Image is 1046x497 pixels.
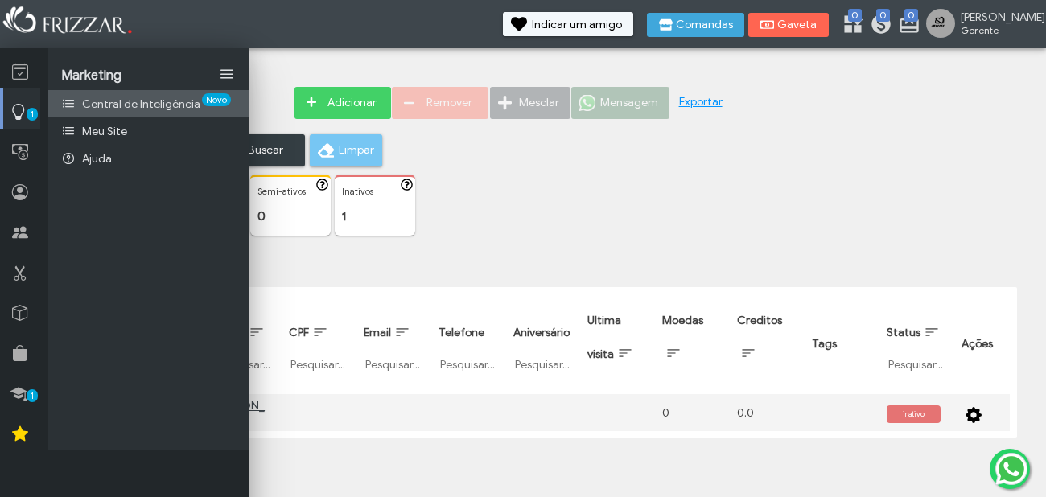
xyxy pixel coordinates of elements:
th: Telefone [430,294,505,394]
span: Tags [812,337,837,351]
a: [PERSON_NAME] Gerente [926,9,1038,41]
a: Meu Site [48,117,249,145]
button: Adicionar [294,87,391,119]
td: 0.0 [729,394,804,431]
button: Limpar [310,134,382,166]
input: Pesquisar... [364,356,422,372]
span: Aniversário [513,326,570,339]
span: Ultima visita [587,314,621,361]
span: Comandas [676,19,733,31]
th: Creditos: activate to sort column ascending [729,294,804,394]
th: Ações [953,294,1010,394]
span: Limpar [339,138,371,162]
span: Ações [962,337,993,351]
span: Creditos [737,314,782,327]
span: Email [364,326,391,339]
input: Pesquisar... [887,356,945,372]
span: Indicar um amigo [532,19,622,31]
a: 0 [870,13,886,39]
span: Ajuda [82,152,112,166]
span: 0 [904,9,918,22]
button: Buscar [208,134,305,166]
button: ui-button [962,400,986,425]
input: Pesquisar... [513,356,572,372]
th: Ultima visita: activate to sort column ascending [579,294,654,394]
a: 1 [3,88,40,129]
span: ui-button [973,400,974,425]
a: 0 [898,13,914,39]
p: 0 [257,209,323,224]
span: 0 [848,9,862,22]
input: Pesquisar... [439,356,497,372]
a: 0 [842,13,858,39]
th: Aniversário [505,294,580,394]
span: 1 [27,389,38,402]
span: 1 [27,108,38,121]
span: Gaveta [777,19,817,31]
a: Central de InteligênciaNovo [48,90,249,117]
th: Moedas: activate to sort column ascending [654,294,729,394]
span: Buscar [237,138,294,162]
p: Inativos [342,186,408,197]
span: Status [887,326,920,339]
span: Novo [202,93,231,106]
button: ui-button [313,179,336,195]
span: Meu Site [82,125,127,138]
button: ui-button [397,179,420,195]
span: inativo [887,405,941,423]
button: Indicar um amigo [503,12,633,36]
p: Semi-ativos [257,186,323,197]
span: Marketing [61,68,121,84]
span: Gerente [961,24,1033,36]
button: Gaveta [748,13,829,37]
span: Telefone [439,326,484,339]
th: CPF: activate to sort column ascending [281,294,356,394]
img: whatsapp.png [992,450,1031,488]
span: [PERSON_NAME] [961,10,1033,24]
th: Tags [804,294,879,394]
th: Status: activate to sort column ascending [879,294,953,394]
span: Central de Inteligência [82,97,200,111]
th: Email: activate to sort column ascending [356,294,430,394]
a: Ajuda [48,145,249,172]
span: Adicionar [323,91,380,115]
p: 1 [342,209,408,224]
td: 0 [654,394,729,431]
input: Pesquisar... [289,356,348,372]
span: CPF [289,326,309,339]
button: Comandas [647,13,744,37]
span: Moedas [662,314,703,327]
a: Exportar [679,95,723,109]
span: 0 [876,9,890,22]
